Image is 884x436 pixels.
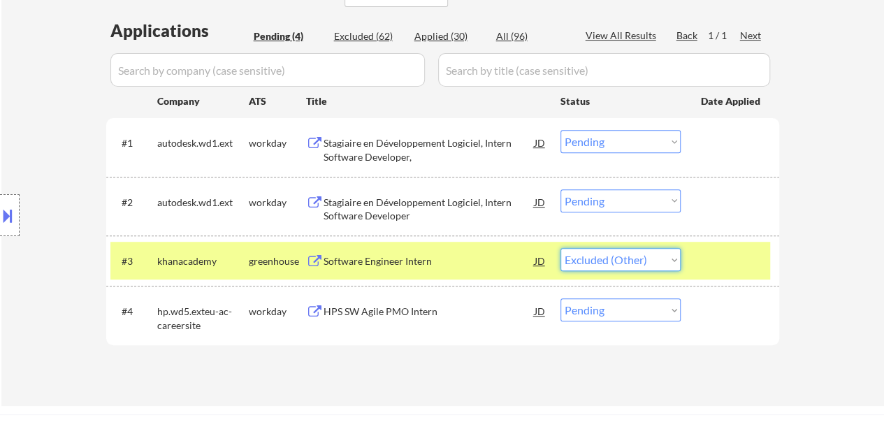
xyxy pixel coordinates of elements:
[701,94,762,108] div: Date Applied
[533,189,547,215] div: JD
[533,248,547,273] div: JD
[708,29,740,43] div: 1 / 1
[586,29,660,43] div: View All Results
[496,29,566,43] div: All (96)
[324,136,535,163] div: Stagiaire en Développement Logiciel, Intern Software Developer,
[414,29,484,43] div: Applied (30)
[533,130,547,155] div: JD
[249,196,306,210] div: workday
[438,53,770,87] input: Search by title (case sensitive)
[249,305,306,319] div: workday
[560,88,681,113] div: Status
[676,29,699,43] div: Back
[249,94,306,108] div: ATS
[306,94,547,108] div: Title
[324,305,535,319] div: HPS SW Agile PMO Intern
[249,254,306,268] div: greenhouse
[740,29,762,43] div: Next
[254,29,324,43] div: Pending (4)
[334,29,404,43] div: Excluded (62)
[533,298,547,324] div: JD
[110,53,425,87] input: Search by company (case sensitive)
[324,254,535,268] div: Software Engineer Intern
[324,196,535,223] div: Stagiaire en Développement Logiciel, Intern Software Developer
[249,136,306,150] div: workday
[110,22,249,39] div: Applications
